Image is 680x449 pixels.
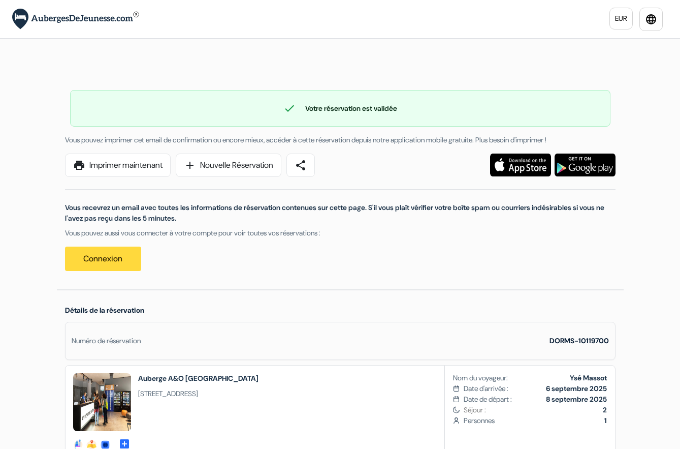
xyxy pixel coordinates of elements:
[453,373,508,383] span: Nom du voyageur:
[65,154,171,177] a: printImprimer maintenant
[65,247,141,271] a: Connexion
[65,202,616,224] p: Vous recevrez un email avec toutes les informations de réservation contenues sur cette page. S'il...
[546,384,607,393] b: 6 septembre 2025
[71,102,610,114] div: Votre réservation est validée
[639,8,663,31] a: language
[464,415,606,426] span: Personnes
[65,135,546,144] span: Vous pouvez imprimer cet email de confirmation ou encore mieux, accéder à cette réservation depui...
[283,102,296,114] span: check
[464,405,606,415] span: Séjour :
[645,13,657,25] i: language
[286,154,315,177] a: share
[65,228,616,238] p: Vous pouvez aussi vous connecter à votre compte pour voir toutes vos réservations :
[73,159,85,171] span: print
[490,154,551,176] img: Téléchargez l'application gratuite
[12,9,139,29] img: AubergesDeJeunesse.com
[73,373,131,431] img: _39730_15791004158093.jpg
[570,373,607,382] b: Ysé Massot
[65,306,144,315] span: Détails de la réservation
[118,437,131,448] a: add_box
[295,159,307,171] span: share
[72,336,141,346] div: Numéro de réservation
[549,336,609,345] strong: DORMS-10119700
[609,8,633,29] a: EUR
[138,388,258,399] span: [STREET_ADDRESS]
[464,383,508,394] span: Date d'arrivée :
[603,405,607,414] b: 2
[464,394,512,405] span: Date de départ :
[176,154,281,177] a: addNouvelle Réservation
[184,159,196,171] span: add
[555,154,616,176] img: Téléchargez l'application gratuite
[546,395,607,404] b: 8 septembre 2025
[604,416,607,425] b: 1
[138,373,258,383] h2: Auberge A&O [GEOGRAPHIC_DATA]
